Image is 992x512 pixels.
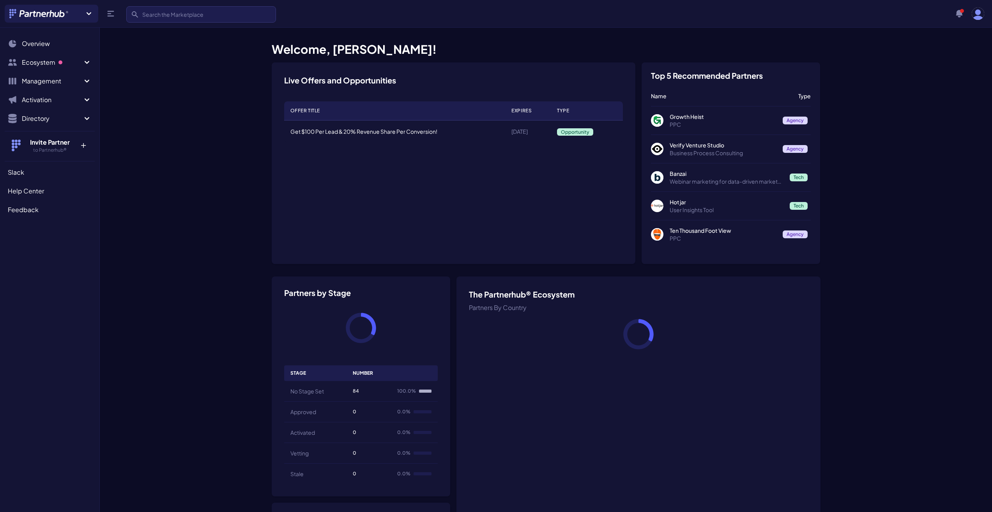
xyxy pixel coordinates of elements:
[670,113,777,120] p: Growth Heist
[22,39,50,48] span: Overview
[347,443,391,464] td: 0
[126,6,276,23] input: Search the Marketplace
[469,289,808,300] h3: The Partnerhub® Ecosystem
[670,177,784,185] p: Webinar marketing for data-driven marketers
[284,443,347,464] th: Vetting
[5,202,95,218] a: Feedback
[651,227,811,242] a: Ten Thousand Foot View Ten Thousand Foot View PPC Agency
[651,170,811,185] a: Banzai Banzai Webinar marketing for data-driven marketers Tech
[5,92,95,108] button: Activation
[8,205,39,214] span: Feedback
[5,73,95,89] button: Management
[284,422,347,443] th: Activated
[790,174,808,181] span: Tech
[651,114,663,127] img: Growth Heist
[651,143,663,155] img: Verify Venture Studio
[284,381,347,402] th: No Stage Set
[670,227,777,234] p: Ten Thousand Foot View
[651,141,811,157] a: Verify Venture Studio Verify Venture Studio Business Process Consulting Agency
[670,120,777,128] p: PPC
[651,200,663,212] img: Hotjar
[972,7,984,20] img: user photo
[75,138,92,150] p: +
[397,429,410,436] span: 0.0%
[670,141,777,149] p: Verify Venture Studio
[783,145,808,153] span: Agency
[347,422,391,443] td: 0
[670,149,777,157] p: Business Process Consulting
[347,365,391,381] th: Number
[290,128,437,135] a: Get $100 Per Lead & 20% Revenue Share Per Conversion!
[22,95,82,105] span: Activation
[651,171,663,184] img: Banzai
[25,147,75,153] h5: to Partnerhub®
[397,471,410,477] span: 0.0%
[651,198,811,214] a: Hotjar Hotjar User Insights Tool Tech
[5,165,95,180] a: Slack
[5,111,95,126] button: Directory
[284,75,396,86] h3: Live Offers and Opportunities
[505,101,551,120] th: Expires
[670,198,784,206] p: Hotjar
[347,464,391,484] td: 0
[670,170,784,177] p: Banzai
[798,92,811,100] p: Type
[8,186,44,196] span: Help Center
[670,206,784,214] p: User Insights Tool
[469,303,527,312] span: Partners By Country
[651,228,663,241] img: Ten Thousand Foot View
[284,365,347,381] th: Stage
[25,138,75,147] h4: Invite Partner
[651,72,763,80] h3: Top 5 Recommended Partners
[397,409,410,415] span: 0.0%
[9,9,69,18] img: Partnerhub® Logo
[8,168,24,177] span: Slack
[551,101,623,120] th: Type
[397,388,416,394] span: 100.0%
[505,120,551,143] td: [DATE]
[22,114,82,123] span: Directory
[272,42,437,57] span: Welcome, [PERSON_NAME]!
[347,381,391,402] td: 84
[670,234,777,242] p: PPC
[22,58,82,67] span: Ecosystem
[22,76,82,86] span: Management
[783,230,808,238] span: Agency
[284,464,347,484] th: Stale
[347,402,391,422] td: 0
[284,101,506,120] th: Offer Title
[651,113,811,128] a: Growth Heist Growth Heist PPC Agency
[284,289,438,297] h3: Partners by Stage
[5,55,95,70] button: Ecosystem
[284,402,347,422] th: Approved
[783,117,808,124] span: Agency
[397,450,410,456] span: 0.0%
[651,92,792,100] p: Name
[790,202,808,210] span: Tech
[5,131,95,159] button: Invite Partner to Partnerhub® +
[557,128,593,136] span: Opportunity
[5,183,95,199] a: Help Center
[5,36,95,51] a: Overview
